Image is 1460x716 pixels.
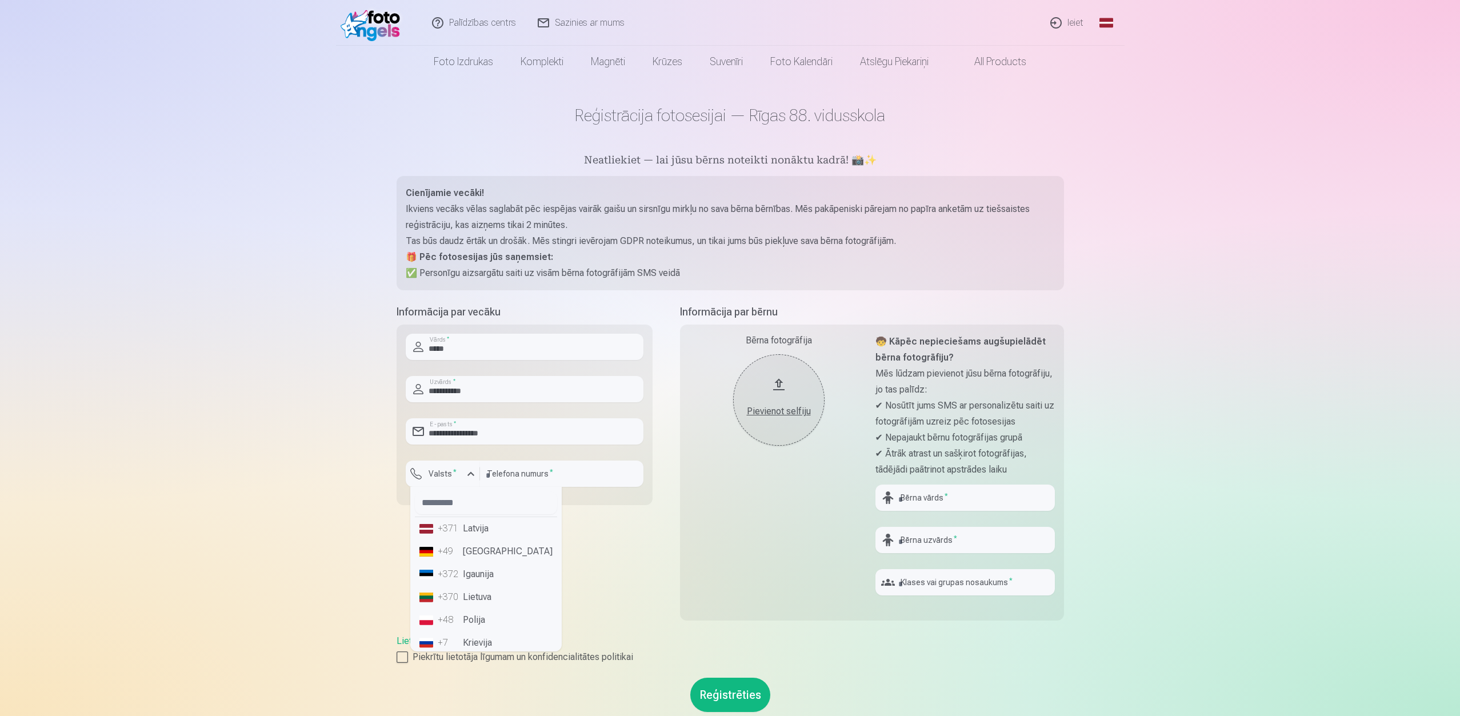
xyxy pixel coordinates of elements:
h5: Informācija par vecāku [397,304,653,320]
strong: Cienījamie vecāki! [406,187,484,198]
li: [GEOGRAPHIC_DATA] [415,540,557,563]
div: Pievienot selfiju [745,405,813,418]
li: Igaunija [415,563,557,586]
div: +371 [438,522,461,535]
a: Lietošanas līgums [397,635,469,646]
p: ✔ Nepajaukt bērnu fotogrāfijas grupā [875,430,1055,446]
h1: Reģistrācija fotosesijai — Rīgas 88. vidusskola [397,105,1064,126]
strong: 🧒 Kāpēc nepieciešams augšupielādēt bērna fotogrāfiju? [875,336,1046,363]
h5: Informācija par bērnu [680,304,1064,320]
a: Komplekti [507,46,577,78]
div: , [397,634,1064,664]
div: +370 [438,590,461,604]
img: /fa1 [341,5,406,41]
a: All products [942,46,1040,78]
li: Krievija [415,631,557,654]
label: Valsts [424,468,461,479]
div: +49 [438,545,461,558]
li: Latvija [415,517,557,540]
p: Ikviens vecāks vēlas saglabāt pēc iespējas vairāk gaišu un sirsnīgu mirkļu no sava bērna bērnības... [406,201,1055,233]
div: +48 [438,613,461,627]
div: +372 [438,567,461,581]
button: Valsts* [406,461,480,487]
a: Foto izdrukas [420,46,507,78]
li: Polija [415,609,557,631]
div: Bērna fotogrāfija [689,334,869,347]
button: Reģistrēties [690,678,770,712]
p: ✅ Personīgu aizsargātu saiti uz visām bērna fotogrāfijām SMS veidā [406,265,1055,281]
a: Suvenīri [696,46,757,78]
h5: Neatliekiet — lai jūsu bērns noteikti nonāktu kadrā! 📸✨ [397,153,1064,169]
p: ✔ Nosūtīt jums SMS ar personalizētu saiti uz fotogrāfijām uzreiz pēc fotosesijas [875,398,1055,430]
p: ✔ Ātrāk atrast un sašķirot fotogrāfijas, tādējādi paātrinot apstrādes laiku [875,446,1055,478]
p: Tas būs daudz ērtāk un drošāk. Mēs stingri ievērojam GDPR noteikumus, un tikai jums būs piekļuve ... [406,233,1055,249]
a: Foto kalendāri [757,46,846,78]
label: Piekrītu lietotāja līgumam un konfidencialitātes politikai [397,650,1064,664]
a: Magnēti [577,46,639,78]
div: +7 [438,636,461,650]
a: Krūzes [639,46,696,78]
li: Lietuva [415,586,557,609]
button: Pievienot selfiju [733,354,825,446]
a: Atslēgu piekariņi [846,46,942,78]
strong: 🎁 Pēc fotosesijas jūs saņemsiet: [406,251,553,262]
p: Mēs lūdzam pievienot jūsu bērna fotogrāfiju, jo tas palīdz: [875,366,1055,398]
